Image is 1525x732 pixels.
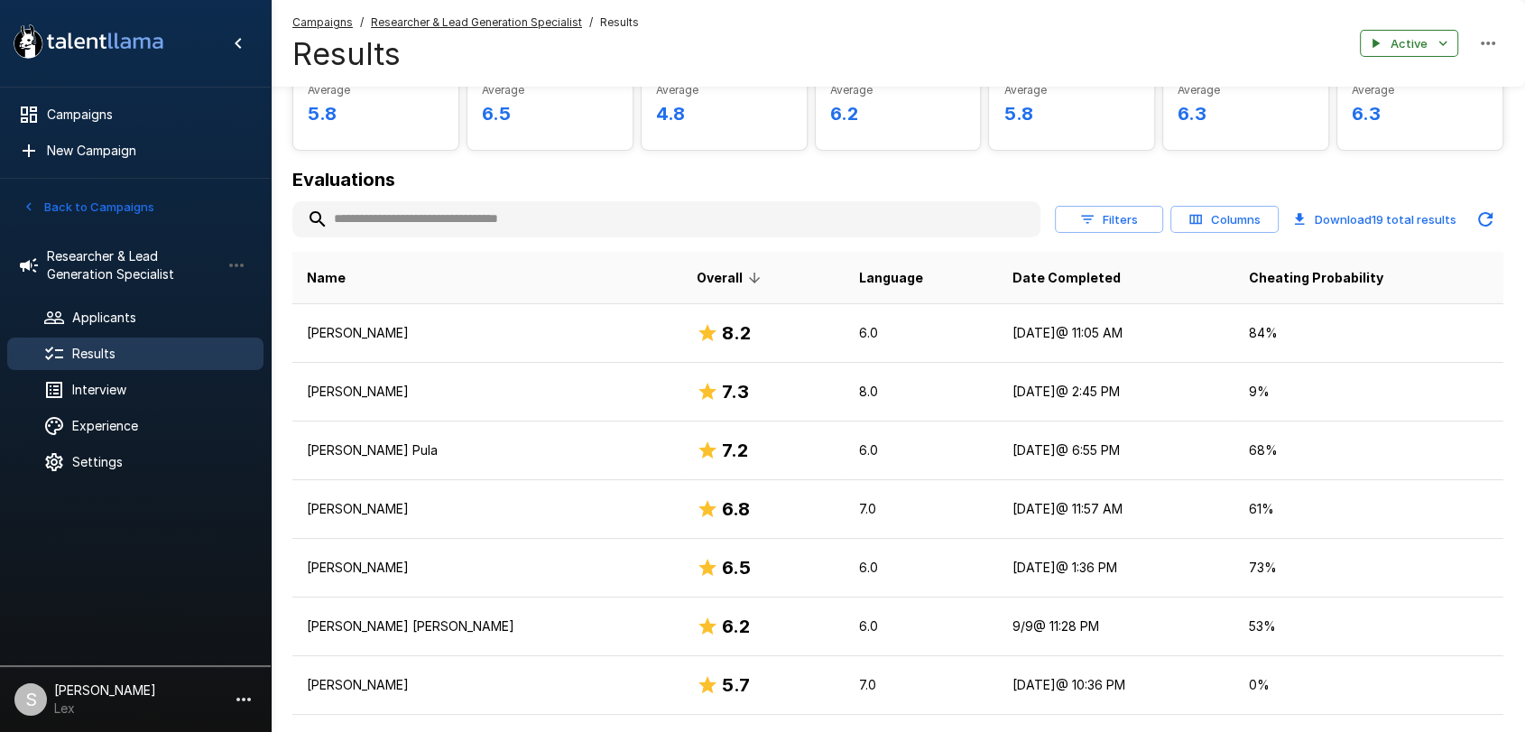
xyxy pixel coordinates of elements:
[722,495,750,524] h6: 6.8
[859,324,984,342] p: 6.0
[307,500,668,518] p: [PERSON_NAME]
[371,15,582,29] u: Researcher & Lead Generation Specialist
[482,81,618,99] span: Average
[600,14,639,32] span: Results
[1286,201,1464,237] button: Download19 total results
[859,617,984,635] p: 6.0
[1249,267,1383,289] span: Cheating Probability
[997,422,1234,480] td: [DATE] @ 6:55 PM
[360,14,364,32] span: /
[1352,81,1488,99] span: Average
[859,441,984,459] p: 6.0
[1012,267,1120,289] span: Date Completed
[1003,81,1140,99] span: Average
[722,553,751,582] h6: 6.5
[1360,30,1458,58] button: Active
[997,656,1234,715] td: [DATE] @ 10:36 PM
[859,676,984,694] p: 7.0
[830,81,966,99] span: Average
[997,304,1234,363] td: [DATE] @ 11:05 AM
[859,267,923,289] span: Language
[308,81,444,99] span: Average
[1055,206,1163,234] button: Filters
[292,35,639,73] h4: Results
[307,383,668,401] p: [PERSON_NAME]
[589,14,593,32] span: /
[307,441,668,459] p: [PERSON_NAME] Pula
[859,500,984,518] p: 7.0
[307,559,668,577] p: [PERSON_NAME]
[308,99,444,128] h6: 5.8
[997,480,1234,539] td: [DATE] @ 11:57 AM
[859,383,984,401] p: 8.0
[307,676,668,694] p: [PERSON_NAME]
[307,617,668,635] p: [PERSON_NAME] [PERSON_NAME]
[307,324,668,342] p: [PERSON_NAME]
[1249,500,1489,518] p: 61 %
[1178,81,1314,99] span: Average
[1170,206,1279,234] button: Columns
[1249,383,1489,401] p: 9 %
[722,377,749,406] h6: 7.3
[997,539,1234,598] td: [DATE] @ 1:36 PM
[722,436,748,465] h6: 7.2
[722,671,750,700] h6: 5.7
[482,99,618,128] h6: 6.5
[997,363,1234,422] td: [DATE] @ 2:45 PM
[722,612,750,641] h6: 6.2
[1352,99,1488,128] h6: 6.3
[1003,99,1140,128] h6: 5.8
[722,319,751,347] h6: 8.2
[1249,441,1489,459] p: 68 %
[859,559,984,577] p: 6.0
[1467,201,1503,237] button: Updated Today - 4:15 PM
[697,267,766,289] span: Overall
[997,598,1234,656] td: 9/9 @ 11:28 PM
[1249,559,1489,577] p: 73 %
[1178,99,1314,128] h6: 6.3
[656,99,792,128] h6: 4.8
[1249,676,1489,694] p: 0 %
[1249,324,1489,342] p: 84 %
[1249,617,1489,635] p: 53 %
[830,99,966,128] h6: 6.2
[292,169,395,190] b: Evaluations
[292,15,353,29] u: Campaigns
[307,267,346,289] span: Name
[656,81,792,99] span: Average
